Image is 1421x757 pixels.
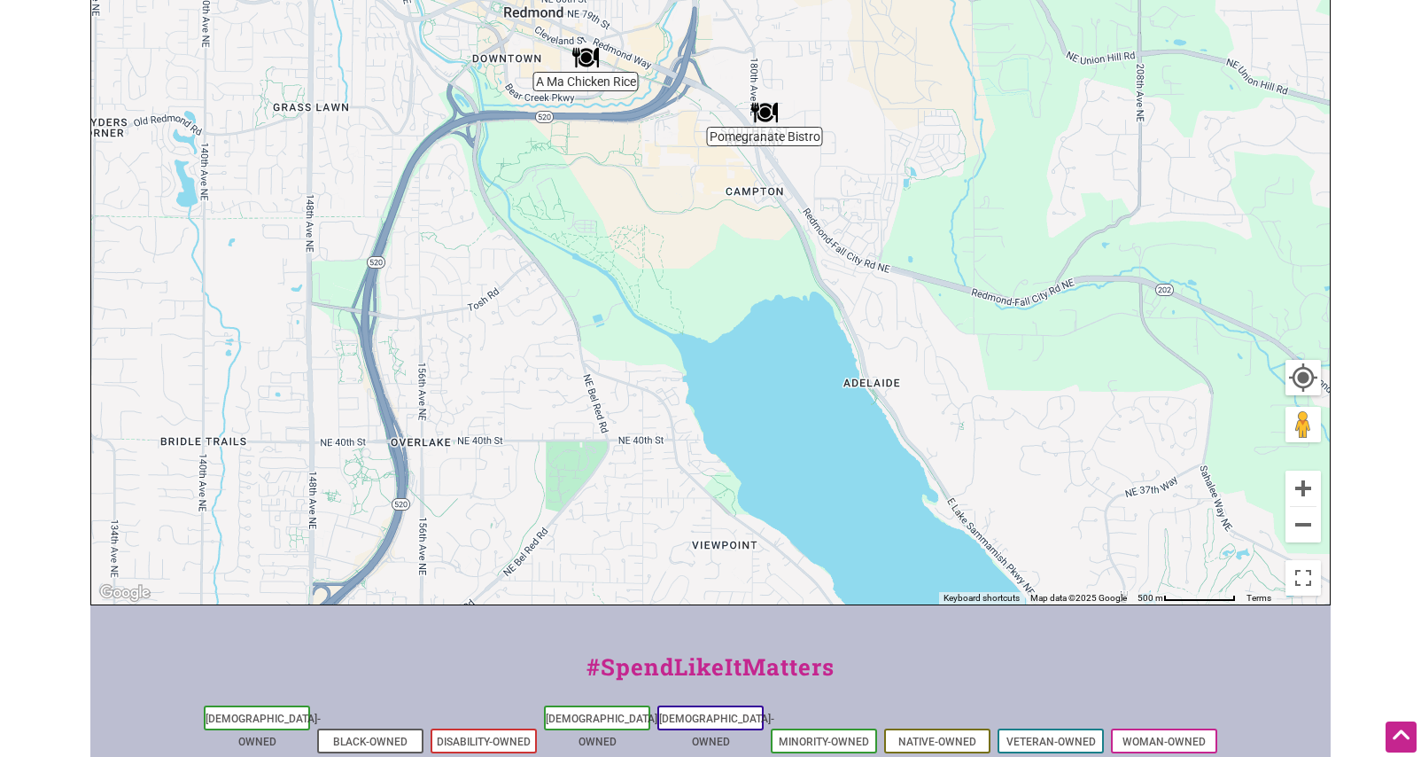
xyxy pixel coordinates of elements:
[90,650,1331,702] div: #SpendLikeItMatters
[1246,593,1271,603] a: Terms
[1285,407,1321,442] button: Drag Pegman onto the map to open Street View
[1386,722,1417,753] div: Scroll Back to Top
[1030,593,1127,603] span: Map data ©2025 Google
[96,581,154,605] a: Open this area in Google Maps (opens a new window)
[206,713,321,748] a: [DEMOGRAPHIC_DATA]-Owned
[437,736,531,748] a: Disability-Owned
[1132,592,1241,605] button: Map Scale: 500 m per 78 pixels
[546,713,661,748] a: [DEMOGRAPHIC_DATA]-Owned
[1138,593,1163,603] span: 500 m
[1285,471,1321,506] button: Zoom in
[1122,736,1206,748] a: Woman-Owned
[572,44,599,71] div: A Ma Chicken Rice
[96,581,154,605] img: Google
[751,99,778,126] div: Pomegranate Bistro
[1285,560,1321,596] button: Toggle fullscreen view
[1006,736,1096,748] a: Veteran-Owned
[943,592,1020,605] button: Keyboard shortcuts
[779,736,869,748] a: Minority-Owned
[333,736,408,748] a: Black-Owned
[659,713,774,748] a: [DEMOGRAPHIC_DATA]-Owned
[1285,507,1321,542] button: Zoom out
[1285,360,1321,395] button: Your Location
[898,736,976,748] a: Native-Owned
